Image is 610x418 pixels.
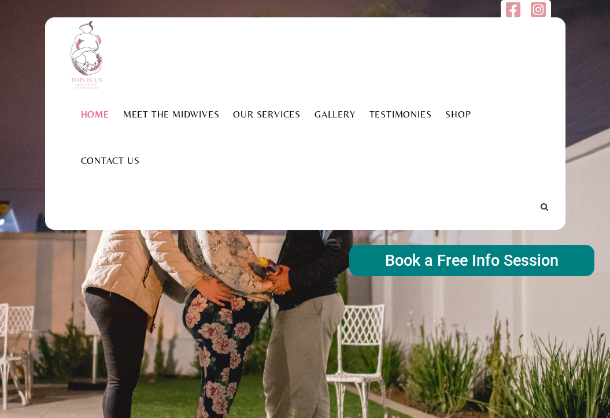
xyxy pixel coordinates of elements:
a: Gallery [308,109,363,120]
img: This is us practice [62,17,114,91]
a: Our Services [226,109,308,120]
img: facebook-square.svg [506,1,520,18]
a: Contact Us [74,155,147,166]
a: Shop [438,109,478,120]
rs-layer: Book a Free Info Session [349,245,594,276]
a: Home [74,109,116,120]
a: Testimonies [363,109,439,120]
a: Follow us on Instagram [531,8,545,21]
img: instagram-square.svg [531,1,545,18]
a: Meet the Midwives [116,109,227,120]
